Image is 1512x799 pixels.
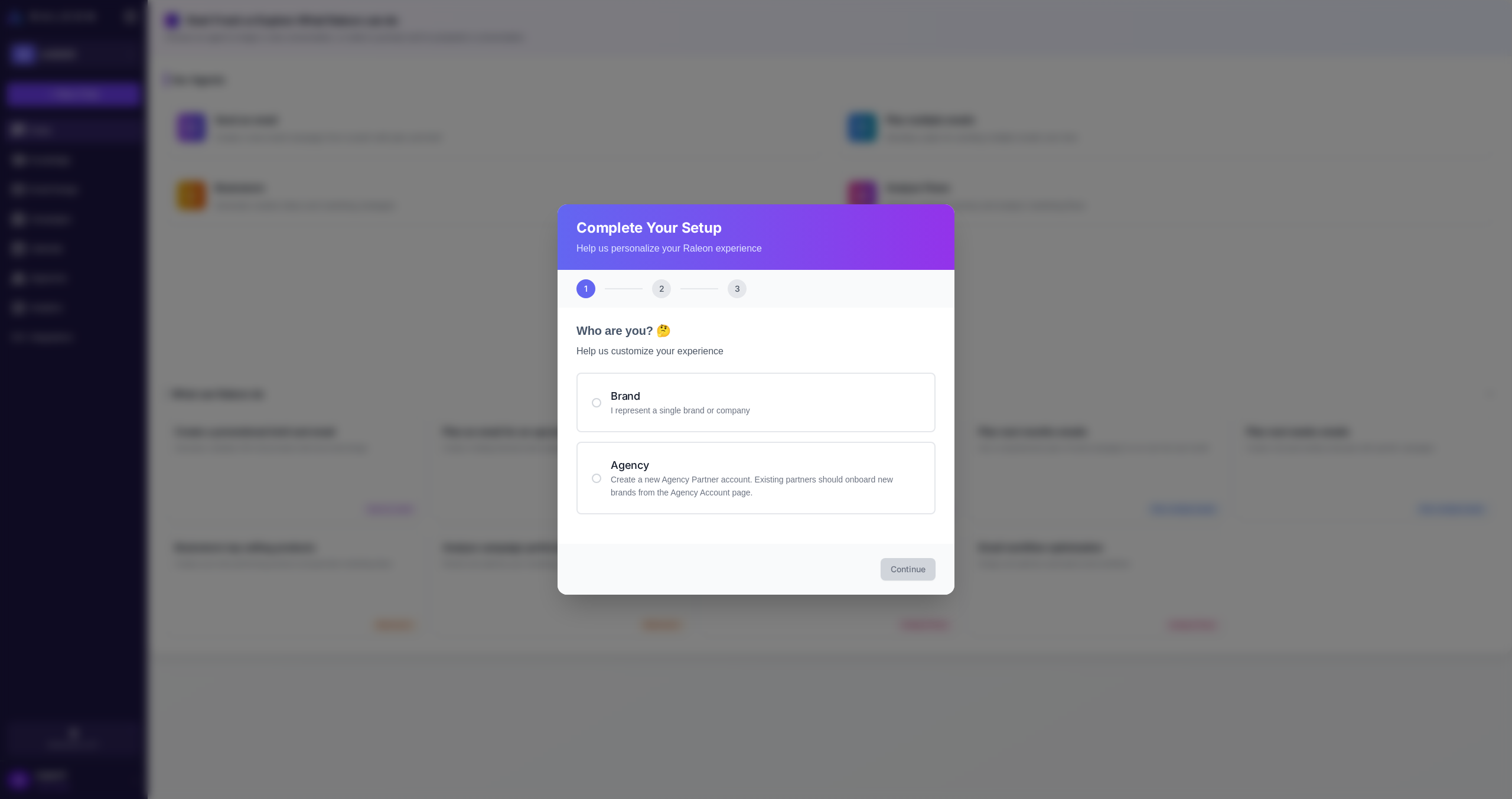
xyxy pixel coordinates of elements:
[611,457,920,473] h4: Agency
[576,322,936,340] h3: Who are you? 🤔
[611,404,920,417] p: I represent a single brand or company
[611,473,920,499] p: Create a new Agency Partner account. Existing partners should onboard new brands from the Agency ...
[652,279,671,298] div: 2
[611,388,920,404] h4: Brand
[576,242,936,256] p: Help us personalize your Raleon experience
[576,279,595,298] div: 1
[891,563,926,575] span: Continue
[728,279,747,298] div: 3
[881,558,936,581] button: Continue
[576,218,936,237] h2: Complete Your Setup
[576,344,936,358] p: Help us customize your experience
